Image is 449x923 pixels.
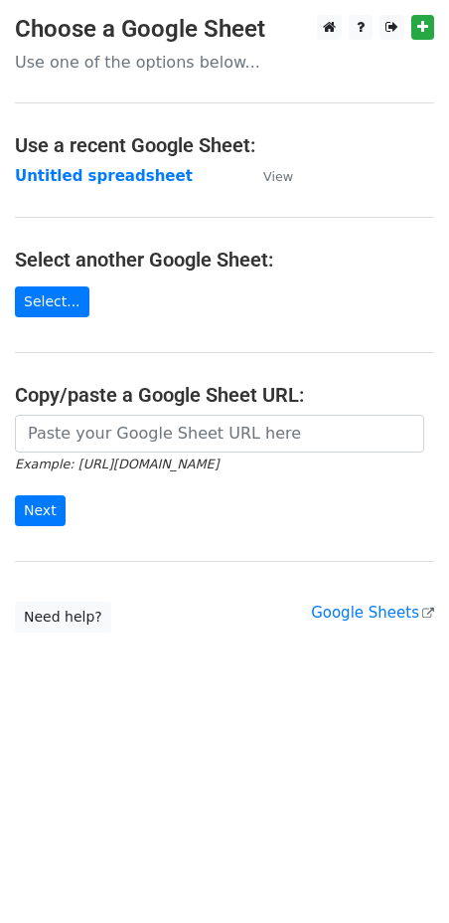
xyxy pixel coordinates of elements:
input: Paste your Google Sheet URL here [15,415,424,453]
a: Need help? [15,602,111,633]
small: View [263,169,293,184]
input: Next [15,495,66,526]
a: Select... [15,286,89,317]
iframe: Chat Widget [350,828,449,923]
h4: Copy/paste a Google Sheet URL: [15,383,434,407]
p: Use one of the options below... [15,52,434,73]
h4: Select another Google Sheet: [15,248,434,272]
a: Untitled spreadsheet [15,167,193,185]
a: Google Sheets [311,604,434,622]
small: Example: [URL][DOMAIN_NAME] [15,457,219,471]
h4: Use a recent Google Sheet: [15,133,434,157]
a: View [243,167,293,185]
h3: Choose a Google Sheet [15,15,434,44]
